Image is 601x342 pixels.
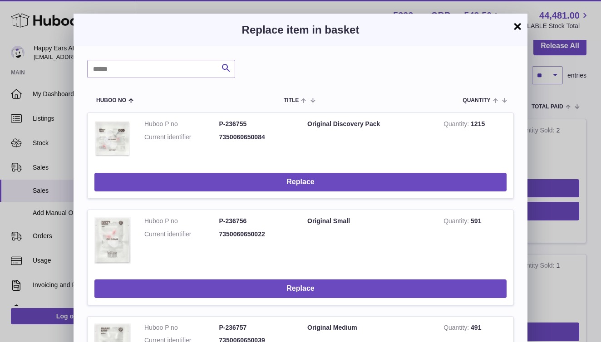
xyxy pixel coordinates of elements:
[94,173,507,191] button: Replace
[144,230,219,239] dt: Current identifier
[463,98,490,103] span: Quantity
[144,323,219,332] dt: Huboo P no
[144,217,219,225] dt: Huboo P no
[437,210,513,273] td: 591
[219,230,294,239] dd: 7350060650022
[94,120,131,157] img: Original Discovery Pack
[144,120,219,128] dt: Huboo P no
[437,113,513,166] td: 1215
[443,324,471,333] strong: Quantity
[219,133,294,142] dd: 7350060650084
[94,217,131,264] img: Original Small
[300,210,437,273] td: Original Small
[219,217,294,225] dd: P-236756
[219,323,294,332] dd: P-236757
[443,217,471,227] strong: Quantity
[94,279,507,298] button: Replace
[96,98,126,103] span: Huboo no
[443,120,471,130] strong: Quantity
[144,133,219,142] dt: Current identifier
[219,120,294,128] dd: P-236755
[512,21,523,32] button: ×
[284,98,299,103] span: Title
[300,113,437,166] td: Original Discovery Pack
[87,23,514,37] h3: Replace item in basket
